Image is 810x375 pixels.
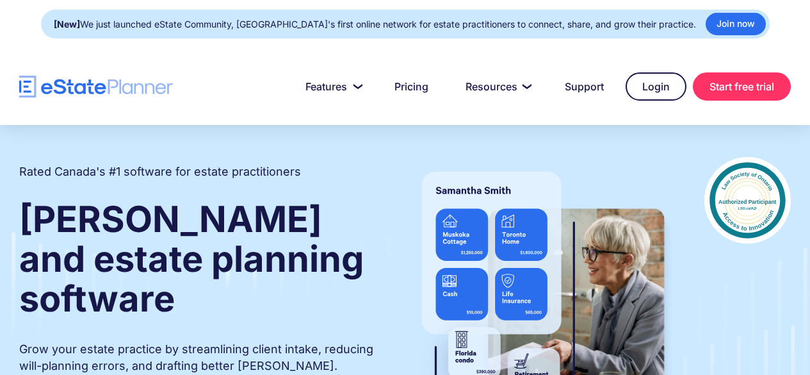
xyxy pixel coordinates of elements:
p: Grow your estate practice by streamlining client intake, reducing will-planning errors, and draft... [19,341,382,374]
a: Support [549,74,619,99]
strong: [New] [54,19,80,29]
a: Join now [706,13,766,35]
a: Pricing [379,74,444,99]
a: Login [626,72,686,101]
h2: Rated Canada's #1 software for estate practitioners [19,163,301,180]
a: Resources [450,74,543,99]
a: Start free trial [693,72,791,101]
div: We just launched eState Community, [GEOGRAPHIC_DATA]'s first online network for estate practition... [54,15,696,33]
a: home [19,76,173,98]
a: Features [290,74,373,99]
strong: [PERSON_NAME] and estate planning software [19,197,364,321]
